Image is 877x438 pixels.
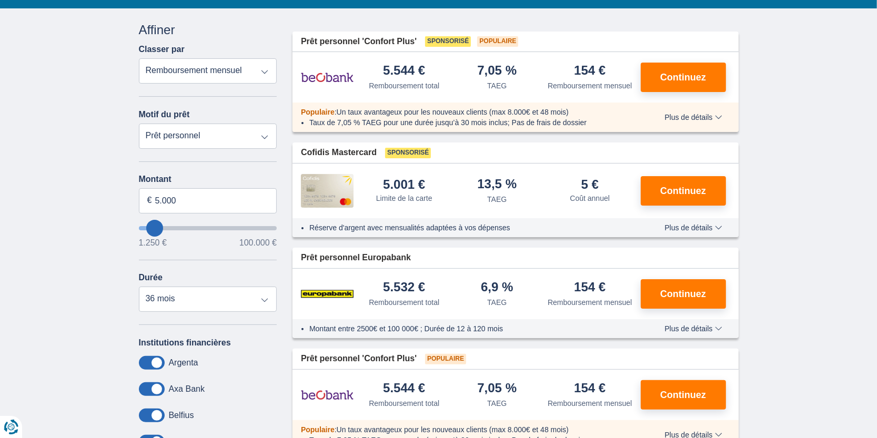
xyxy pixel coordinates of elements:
[139,21,277,39] div: Affiner
[383,178,425,191] div: 5.001 €
[309,222,634,233] li: Réserve d'argent avec mensualités adaptées à vos dépenses
[337,108,569,116] span: Un taux avantageux pour les nouveaux clients (max 8.000€ et 48 mois)
[660,289,706,299] span: Continuez
[657,324,730,333] button: Plus de détails
[301,353,417,365] span: Prêt personnel 'Confort Plus'
[139,338,231,348] label: Institutions financières
[139,273,163,282] label: Durée
[301,425,335,434] span: Populaire
[574,64,606,78] div: 154 €
[481,281,513,295] div: 6,9 %
[301,174,354,208] img: pret personnel Cofidis CC
[574,382,606,396] div: 154 €
[385,148,431,158] span: Sponsorisé
[581,178,599,191] div: 5 €
[477,178,517,192] div: 13,5 %
[337,425,569,434] span: Un taux avantageux pour les nouveaux clients (max 8.000€ et 48 mois)
[139,175,277,184] label: Montant
[293,424,642,435] div: :
[657,223,730,232] button: Plus de détails
[425,354,466,364] span: Populaire
[641,176,726,206] button: Continuez
[641,380,726,410] button: Continuez
[169,384,205,394] label: Axa Bank
[570,193,610,203] div: Coût annuel
[664,114,722,121] span: Plus de détails
[383,64,425,78] div: 5.544 €
[293,107,642,117] div: :
[309,323,634,334] li: Montant entre 2500€ et 100 000€ ; Durée de 12 à 120 mois
[383,382,425,396] div: 5.544 €
[383,281,425,295] div: 5.532 €
[477,64,517,78] div: 7,05 %
[477,382,517,396] div: 7,05 %
[660,390,706,400] span: Continuez
[369,80,439,91] div: Remboursement total
[664,325,722,332] span: Plus de détails
[301,64,354,90] img: pret personnel Beobank
[548,398,632,409] div: Remboursement mensuel
[239,239,277,247] span: 100.000 €
[477,36,518,47] span: Populaire
[301,382,354,408] img: pret personnel Beobank
[139,110,190,119] label: Motif du prêt
[301,147,377,159] span: Cofidis Mastercard
[139,226,277,230] input: wantToBorrow
[301,36,417,48] span: Prêt personnel 'Confort Plus'
[660,186,706,196] span: Continuez
[369,297,439,308] div: Remboursement total
[548,80,632,91] div: Remboursement mensuel
[548,297,632,308] div: Remboursement mensuel
[660,73,706,82] span: Continuez
[641,279,726,309] button: Continuez
[139,239,167,247] span: 1.250 €
[376,193,432,203] div: Limite de la carte
[169,358,198,368] label: Argenta
[301,281,354,307] img: pret personnel Europabank
[664,224,722,231] span: Plus de détails
[309,117,634,128] li: Taux de 7,05 % TAEG pour une durée jusqu’à 30 mois inclus; Pas de frais de dossier
[487,297,507,308] div: TAEG
[369,398,439,409] div: Remboursement total
[147,195,152,207] span: €
[301,108,335,116] span: Populaire
[574,281,606,295] div: 154 €
[487,194,507,205] div: TAEG
[169,411,194,420] label: Belfius
[657,113,730,121] button: Plus de détails
[425,36,471,47] span: Sponsorisé
[139,45,185,54] label: Classer par
[301,252,411,264] span: Prêt personnel Europabank
[487,398,507,409] div: TAEG
[641,63,726,92] button: Continuez
[487,80,507,91] div: TAEG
